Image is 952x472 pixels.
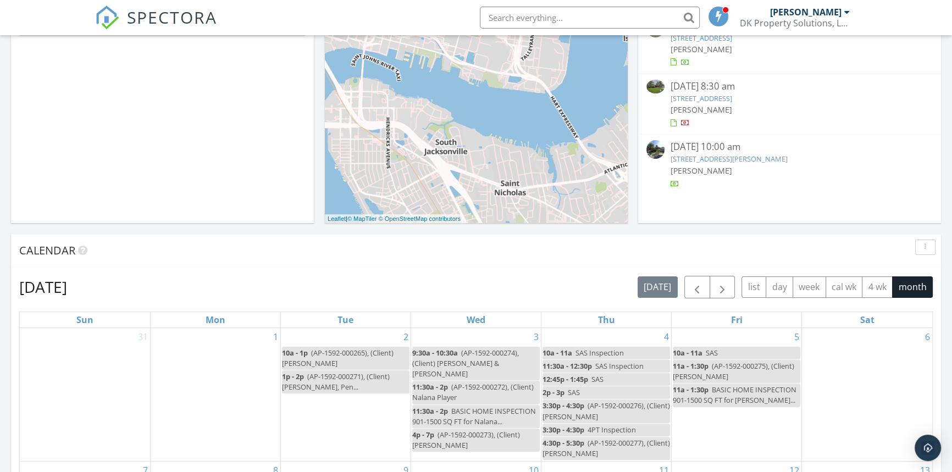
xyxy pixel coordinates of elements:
[543,401,584,410] span: 3:30p - 4:30p
[595,361,644,371] span: SAS Inspection
[19,276,67,298] h2: [DATE]
[541,328,672,462] td: Go to September 4, 2025
[282,371,390,392] span: (AP-1592-000271), (Client) [PERSON_NAME], Pen...
[591,374,604,384] span: SAS
[127,5,217,29] span: SPECTORA
[412,348,458,358] span: 9:30a - 10:30a
[568,387,580,397] span: SAS
[411,328,541,462] td: Go to September 3, 2025
[412,430,434,440] span: 4p - 7p
[646,140,665,158] img: streetview
[793,276,826,298] button: week
[670,44,732,54] span: [PERSON_NAME]
[543,387,564,397] span: 2p - 3p
[543,438,584,448] span: 4:30p - 5:30p
[325,214,463,224] div: |
[706,348,718,358] span: SAS
[741,276,766,298] button: list
[770,7,842,18] div: [PERSON_NAME]
[729,312,745,327] a: Friday
[464,312,488,327] a: Wednesday
[923,328,932,346] a: Go to September 6, 2025
[662,328,671,346] a: Go to September 4, 2025
[543,361,592,371] span: 11:30a - 12:30p
[858,312,877,327] a: Saturday
[710,276,735,298] button: Next month
[740,18,850,29] div: DK Property Solutions, LLC
[802,328,932,462] td: Go to September 6, 2025
[684,276,710,298] button: Previous month
[588,425,636,435] span: 4PT Inspection
[543,438,670,458] span: (AP-1592-000277), (Client) [PERSON_NAME]
[672,328,802,462] td: Go to September 5, 2025
[673,361,709,371] span: 11a - 1:30p
[792,328,801,346] a: Go to September 5, 2025
[532,328,541,346] a: Go to September 3, 2025
[379,215,461,222] a: © OpenStreetMap contributors
[766,276,793,298] button: day
[543,401,670,421] span: (AP-1592-000276), (Client) [PERSON_NAME]
[412,348,519,379] span: (AP-1592-000274), (Client) [PERSON_NAME] & [PERSON_NAME]
[826,276,863,298] button: cal wk
[670,165,732,176] span: [PERSON_NAME]
[670,93,732,103] a: [STREET_ADDRESS]
[638,276,678,298] button: [DATE]
[480,7,700,29] input: Search everything...
[673,385,796,405] span: BASIC HOME INSPECTION 901-1500 SQ FT for [PERSON_NAME]...
[646,140,933,189] a: [DATE] 10:00 am [STREET_ADDRESS][PERSON_NAME] [PERSON_NAME]
[412,382,448,392] span: 11:30a - 2p
[670,80,909,93] div: [DATE] 8:30 am
[646,80,933,129] a: [DATE] 8:30 am [STREET_ADDRESS] [PERSON_NAME]
[280,328,411,462] td: Go to September 2, 2025
[95,5,119,30] img: The Best Home Inspection Software - Spectora
[328,215,346,222] a: Leaflet
[74,312,96,327] a: Sunday
[673,385,709,395] span: 11a - 1:30p
[670,140,909,154] div: [DATE] 10:00 am
[412,430,520,450] span: (AP-1592-000273), (Client) [PERSON_NAME]
[203,312,228,327] a: Monday
[543,374,588,384] span: 12:45p - 1:45p
[915,435,941,461] div: Open Intercom Messenger
[335,312,356,327] a: Tuesday
[892,276,933,298] button: month
[412,406,448,416] span: 11:30a - 2p
[282,348,308,358] span: 10a - 1p
[575,348,624,358] span: SAS Inspection
[673,361,794,381] span: (AP-1592-000275), (Client) [PERSON_NAME]
[646,80,665,93] img: 9573451%2Fcover_photos%2FFJ4Zo77NeDp85C8JtGXG%2Fsmall.jpg
[673,348,702,358] span: 10a - 11a
[412,382,534,402] span: (AP-1592-000272), (Client) Nalana Player
[670,154,787,164] a: [STREET_ADDRESS][PERSON_NAME]
[412,406,536,426] span: BASIC HOME INSPECTION 901-1500 SQ FT for Nalana...
[136,328,150,346] a: Go to August 31, 2025
[862,276,893,298] button: 4 wk
[670,33,732,43] a: [STREET_ADDRESS]
[19,243,75,258] span: Calendar
[596,312,617,327] a: Thursday
[401,328,411,346] a: Go to September 2, 2025
[543,348,572,358] span: 10a - 11a
[95,15,217,38] a: SPECTORA
[282,348,394,368] span: (AP-1592-000265), (Client) [PERSON_NAME]
[20,328,150,462] td: Go to August 31, 2025
[670,104,732,115] span: [PERSON_NAME]
[271,328,280,346] a: Go to September 1, 2025
[150,328,280,462] td: Go to September 1, 2025
[282,371,304,381] span: 1p - 2p
[543,425,584,435] span: 3:30p - 4:30p
[646,19,933,68] a: [DATE] 3:00 pm [STREET_ADDRESS] [PERSON_NAME]
[347,215,377,222] a: © MapTiler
